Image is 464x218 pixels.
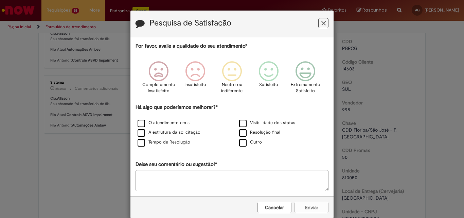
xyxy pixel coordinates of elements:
div: Há algo que poderíamos melhorar?* [136,104,328,148]
label: Tempo de Resolução [138,139,190,146]
label: O atendimento em si [138,120,191,126]
label: Outro [239,139,262,146]
button: Cancelar [257,202,291,213]
div: Insatisfeito [178,56,213,103]
p: Neutro ou indiferente [220,82,244,94]
p: Extremamente Satisfeito [291,82,320,94]
div: Satisfeito [251,56,286,103]
label: Pesquisa de Satisfação [149,19,231,28]
div: Completamente Insatisfeito [141,56,176,103]
label: Visibilidade dos status [239,120,295,126]
p: Satisfeito [259,82,278,88]
label: A estrutura da solicitação [138,129,200,136]
div: Extremamente Satisfeito [288,56,323,103]
label: Resolução final [239,129,280,136]
label: Por favor, avalie a qualidade do seu atendimento* [136,43,247,50]
div: Neutro ou indiferente [215,56,249,103]
label: Deixe seu comentário ou sugestão!* [136,161,217,168]
p: Insatisfeito [184,82,206,88]
p: Completamente Insatisfeito [142,82,175,94]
